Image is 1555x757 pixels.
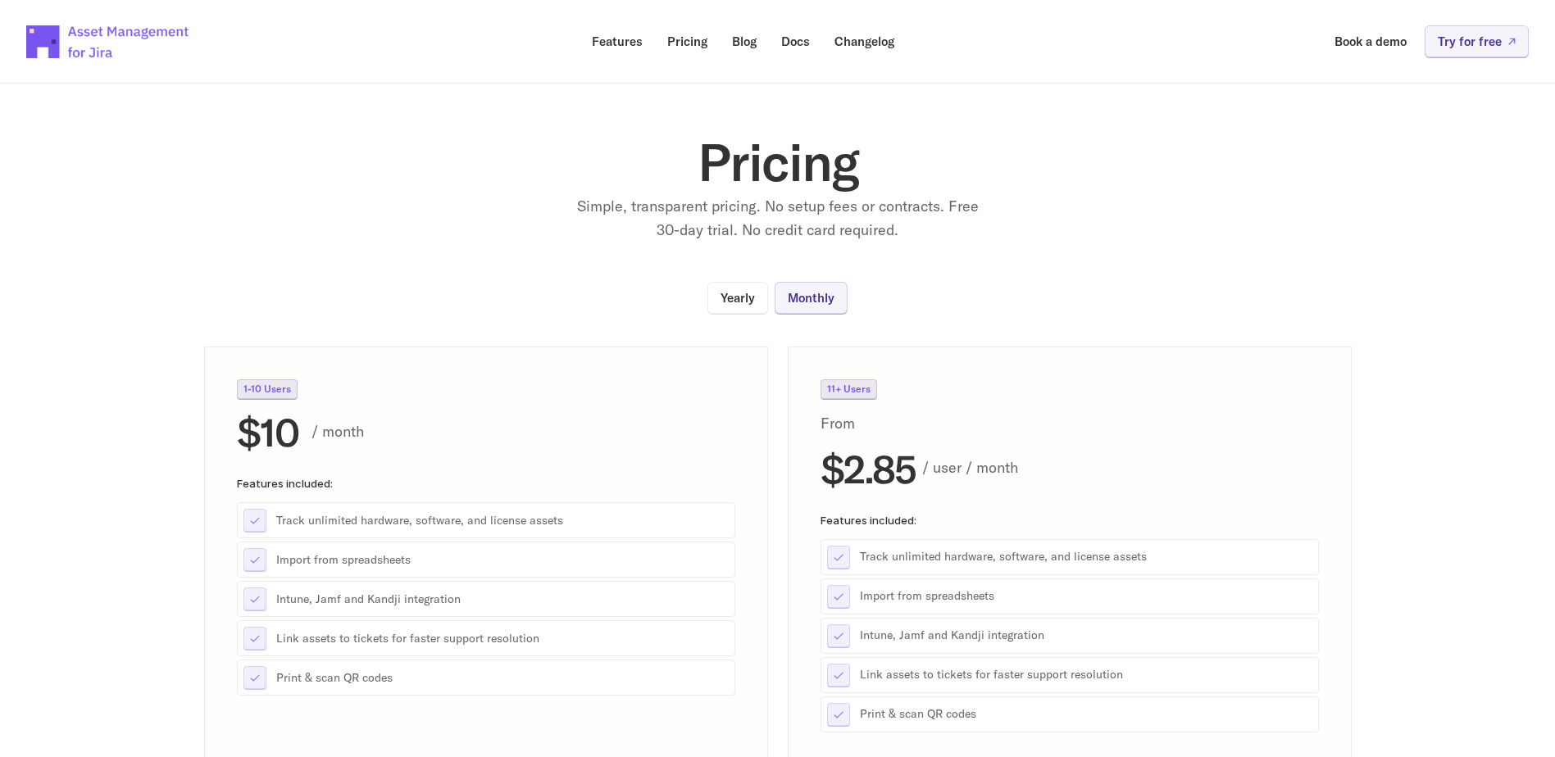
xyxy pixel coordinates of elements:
p: Features [592,35,643,48]
a: Changelog [823,25,906,57]
p: Track unlimited hardware, software, and license assets [860,549,1312,565]
p: / user / month [922,456,1319,480]
p: From [821,412,895,436]
h1: Pricing [450,136,1106,188]
p: Simple, transparent pricing. No setup fees or contracts. Free 30-day trial. No credit card required. [573,195,983,243]
p: Changelog [834,35,894,48]
p: Features included: [821,514,1319,525]
a: Docs [770,25,821,57]
p: Book a demo [1334,35,1407,48]
p: Track unlimited hardware, software, and license assets [276,512,729,528]
p: Blog [732,35,757,48]
p: Import from spreadsheets [860,588,1312,605]
a: Features [580,25,654,57]
p: Print & scan QR codes [276,669,729,686]
p: Link assets to tickets for faster support resolution [860,667,1312,683]
a: Blog [721,25,768,57]
p: Monthly [788,292,834,304]
a: Try for free [1425,25,1529,57]
p: Docs [781,35,810,48]
p: Yearly [721,292,755,304]
p: Intune, Jamf and Kandji integration [276,591,729,607]
h2: $10 [237,412,298,451]
p: Import from spreadsheets [276,551,729,568]
p: Features included: [237,478,735,489]
p: Intune, Jamf and Kandji integration [860,628,1312,644]
p: Link assets to tickets for faster support resolution [276,630,729,646]
p: Pricing [667,35,707,48]
a: Pricing [656,25,719,57]
p: / month [311,419,735,443]
p: Try for free [1438,35,1502,48]
p: 1-10 Users [243,384,291,394]
a: Book a demo [1323,25,1418,57]
p: Print & scan QR codes [860,706,1312,723]
p: 11+ Users [827,384,871,394]
h2: $2.85 [821,448,916,487]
